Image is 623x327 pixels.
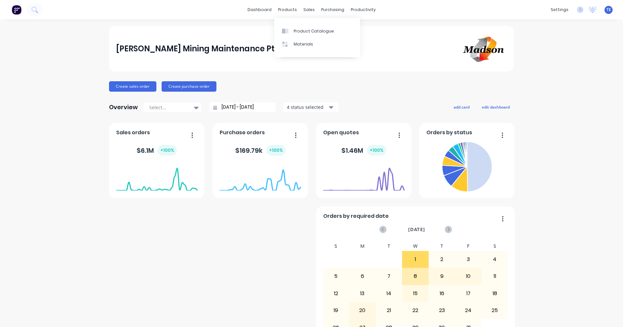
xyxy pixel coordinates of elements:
[274,38,360,51] a: Materials
[323,285,349,302] div: 12
[275,5,300,15] div: products
[376,285,402,302] div: 14
[429,242,455,251] div: T
[109,81,156,92] button: Create sales order
[482,268,508,284] div: 11
[455,268,481,284] div: 10
[408,226,425,233] span: [DATE]
[244,5,275,15] a: dashboard
[429,302,455,319] div: 23
[323,302,349,319] div: 19
[283,102,338,112] button: 4 status selected
[323,268,349,284] div: 5
[482,285,508,302] div: 18
[348,5,379,15] div: productivity
[349,302,375,319] div: 20
[287,104,328,111] div: 4 status selected
[162,81,216,92] button: Create purchase order
[455,302,481,319] div: 24
[109,101,138,114] div: Overview
[455,285,481,302] div: 17
[461,34,507,64] img: Madson Mining Maintenance Pty Ltd
[349,285,375,302] div: 13
[274,24,360,37] a: Product Catalogue
[547,5,572,15] div: settings
[323,242,349,251] div: S
[341,145,386,156] div: $ 1.46M
[455,251,481,268] div: 3
[482,251,508,268] div: 4
[376,268,402,284] div: 7
[158,145,177,156] div: + 100 %
[606,7,611,13] span: TE
[429,268,455,284] div: 9
[429,285,455,302] div: 16
[266,145,286,156] div: + 100 %
[482,242,508,251] div: S
[294,28,334,34] div: Product Catalogue
[449,103,474,111] button: add card
[323,212,389,220] span: Orders by required date
[402,242,429,251] div: W
[318,5,348,15] div: purchasing
[349,242,376,251] div: M
[300,5,318,15] div: sales
[478,103,514,111] button: edit dashboard
[402,302,428,319] div: 22
[235,145,286,156] div: $ 169.79k
[482,302,508,319] div: 25
[294,41,313,47] div: Materials
[367,145,386,156] div: + 100 %
[376,242,402,251] div: T
[220,129,265,137] span: Purchase orders
[137,145,177,156] div: $ 6.1M
[12,5,21,15] img: Factory
[349,268,375,284] div: 6
[455,242,482,251] div: F
[376,302,402,319] div: 21
[116,129,150,137] span: Sales orders
[429,251,455,268] div: 2
[323,129,359,137] span: Open quotes
[426,129,472,137] span: Orders by status
[116,42,294,55] div: [PERSON_NAME] Mining Maintenance Pty Ltd
[402,251,428,268] div: 1
[402,268,428,284] div: 8
[402,285,428,302] div: 15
